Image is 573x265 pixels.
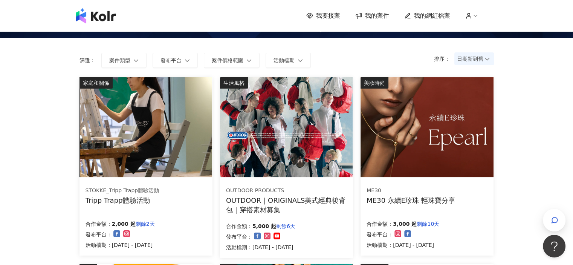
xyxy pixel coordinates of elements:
p: 發布平台： [367,230,393,239]
p: 合作金額： [367,219,393,228]
span: 我要接案 [316,12,340,20]
p: 5,000 起 [252,222,276,231]
span: 活動檔期 [274,57,295,63]
div: ME30 永續E珍珠 輕珠寶分享 [367,196,455,205]
span: 日期新到舊 [457,53,491,64]
a: 我的網紅檔案 [404,12,450,20]
p: 剩餘6天 [276,222,295,231]
div: Tripp Trapp體驗活動 [86,196,159,205]
button: 發布平台 [153,53,198,68]
p: 剩餘2天 [136,219,155,228]
a: 我要接案 [306,12,340,20]
div: ME30 [367,187,455,195]
div: 家庭和關係 [79,77,113,89]
span: 案件類型 [109,57,130,63]
div: OUTDOOR｜ORIGINALS美式經典後背包｜穿搭素材募集 [226,196,347,214]
span: 案件價格範圍 [212,57,243,63]
p: 篩選： [79,57,95,63]
p: 發布平台： [226,232,252,241]
a: 我的案件 [355,12,389,20]
span: 我的網紅檔案 [414,12,450,20]
img: logo [76,8,116,23]
p: 活動檔期：[DATE] - [DATE] [86,240,155,250]
p: 2,000 起 [112,219,136,228]
span: 發布平台 [160,57,182,63]
span: 我的案件 [365,12,389,20]
button: 案件類型 [101,53,147,68]
p: 活動檔期：[DATE] - [DATE] [367,240,439,250]
div: 生活風格 [220,77,248,89]
p: 3,000 起 [393,219,417,228]
img: ME30 永續E珍珠 系列輕珠寶 [361,77,493,177]
p: 剩餘10天 [417,219,439,228]
p: 發布平台： [86,230,112,239]
div: STOKKE_Tripp Trapp體驗活動 [86,187,159,195]
p: 活動檔期：[DATE] - [DATE] [226,243,295,252]
div: OUTDOOR PRODUCTS [226,187,347,195]
iframe: Help Scout Beacon - Open [543,235,565,257]
p: 合作金額： [226,222,252,231]
img: 坐上tripp trapp、體驗專注繪畫創作 [79,77,212,177]
div: 美妝時尚 [361,77,388,89]
p: 合作金額： [86,219,112,228]
img: 【OUTDOOR】ORIGINALS美式經典後背包M [220,77,353,177]
button: 案件價格範圍 [204,53,260,68]
button: 活動檔期 [266,53,311,68]
p: 排序： [434,56,454,62]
